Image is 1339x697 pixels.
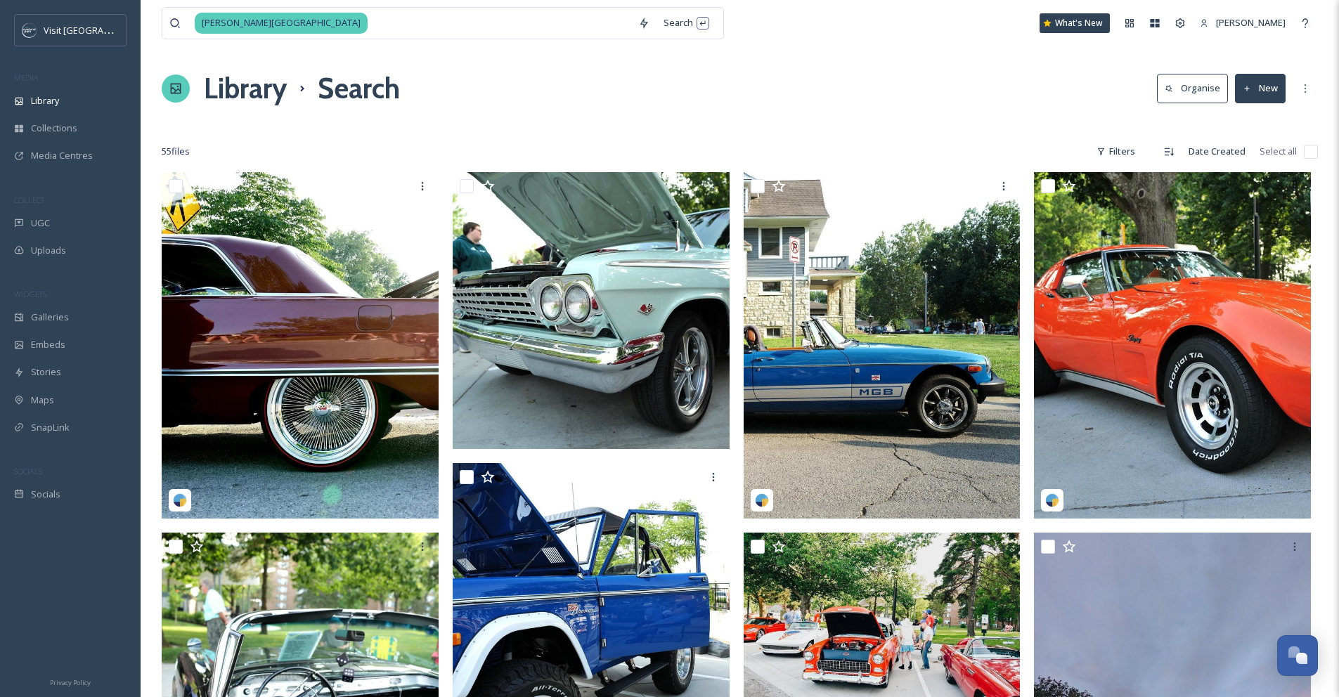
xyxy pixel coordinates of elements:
[14,195,44,205] span: COLLECT
[31,338,65,351] span: Embeds
[31,311,69,324] span: Galleries
[1235,74,1286,103] button: New
[31,421,70,434] span: SnapLink
[1157,74,1228,103] button: Organise
[1045,493,1059,507] img: snapsea-logo.png
[195,13,368,33] span: [PERSON_NAME][GEOGRAPHIC_DATA]
[31,149,93,162] span: Media Centres
[31,393,54,407] span: Maps
[204,67,287,110] a: Library
[1182,138,1253,165] div: Date Created
[318,67,400,110] h1: Search
[14,72,39,83] span: MEDIA
[453,172,730,449] img: 6763c11c-bd5e-a21c-fcbc-28dd0bb40b32.jpg
[173,493,187,507] img: snapsea-logo.png
[31,365,61,379] span: Stories
[31,244,66,257] span: Uploads
[14,289,46,299] span: WIDGETS
[31,488,60,501] span: Socials
[656,9,716,37] div: Search
[1193,9,1293,37] a: [PERSON_NAME]
[31,216,50,230] span: UGC
[1089,138,1142,165] div: Filters
[1277,635,1318,676] button: Open Chat
[1260,145,1297,158] span: Select all
[1157,74,1235,103] a: Organise
[1040,13,1110,33] a: What's New
[744,172,1021,519] img: downtownop_06162025_18086366119623000.jpg
[1034,172,1311,519] img: downtownop_06162025_18086366119623000.jpg
[162,145,190,158] span: 55 file s
[44,23,153,37] span: Visit [GEOGRAPHIC_DATA]
[50,678,91,687] span: Privacy Policy
[31,94,59,108] span: Library
[50,673,91,690] a: Privacy Policy
[162,172,439,519] img: downtownop_06162025_18086366119623000.jpg
[22,23,37,37] img: c3es6xdrejuflcaqpovn.png
[1216,16,1286,29] span: [PERSON_NAME]
[14,466,42,476] span: SOCIALS
[755,493,769,507] img: snapsea-logo.png
[31,122,77,135] span: Collections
